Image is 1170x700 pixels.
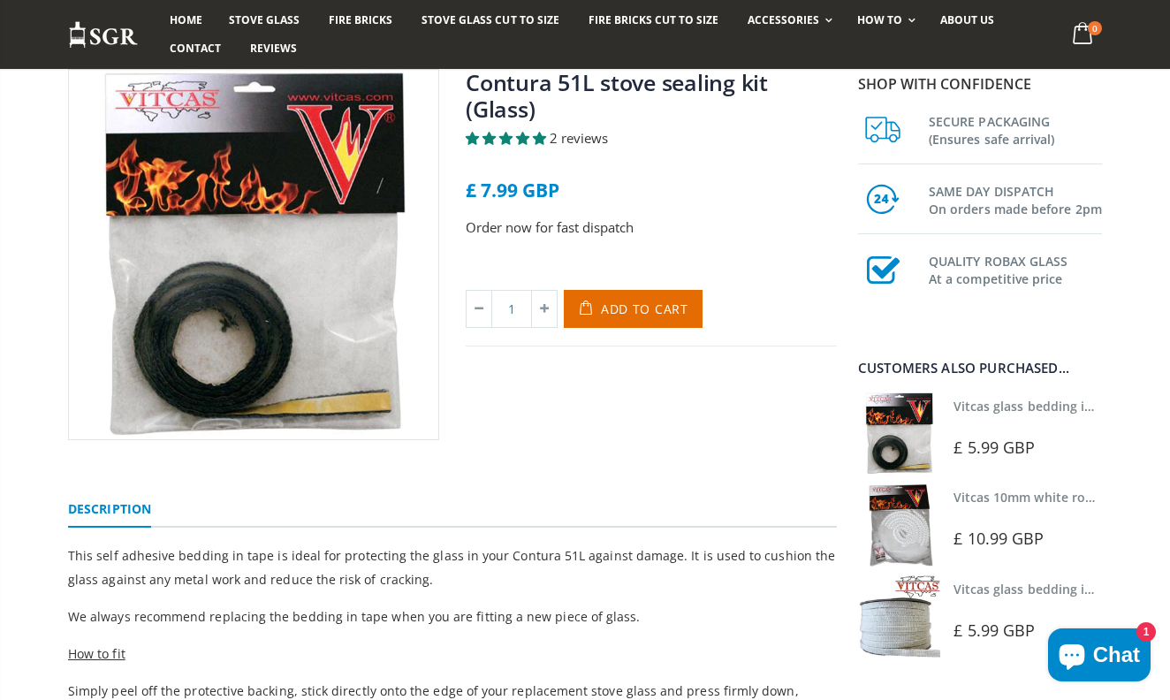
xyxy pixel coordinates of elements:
[953,437,1035,458] span: £ 5.99 GBP
[68,544,837,591] p: This self adhesive bedding in tape is ideal for protecting the glass in your Contura 51L against ...
[601,301,688,317] span: Add to Cart
[858,73,1102,95] p: Shop with confidence
[68,605,837,628] p: We always recommend replacing the bedding in tape when you are fitting a new piece of glass.
[858,361,1102,375] div: Customers also purchased...
[329,12,392,27] span: Fire Bricks
[734,6,841,34] a: Accessories
[929,110,1102,148] h3: SECURE PACKAGING (Ensures safe arrival)
[170,12,202,27] span: Home
[237,34,310,63] a: Reviews
[250,41,297,56] span: Reviews
[216,6,313,34] a: Stove Glass
[858,575,940,658] img: Vitcas stove glass bedding in tape
[589,12,718,27] span: Fire Bricks Cut To Size
[156,34,234,63] a: Contact
[315,6,406,34] a: Fire Bricks
[466,129,550,147] span: 5.00 stars
[170,41,221,56] span: Contact
[408,6,572,34] a: Stove Glass Cut To Size
[940,12,994,27] span: About us
[466,217,837,238] p: Order now for fast dispatch
[68,492,151,528] a: Description
[858,392,940,475] img: Vitcas stove glass bedding in tape
[857,12,902,27] span: How To
[1043,628,1156,686] inbox-online-store-chat: Shopify online store chat
[575,6,732,34] a: Fire Bricks Cut To Size
[858,483,940,566] img: Vitcas white rope, glue and gloves kit 10mm
[422,12,558,27] span: Stove Glass Cut To Size
[550,129,608,147] span: 2 reviews
[564,290,703,328] button: Add to Cart
[1088,21,1102,35] span: 0
[229,12,300,27] span: Stove Glass
[69,70,438,439] img: vitcas-stove-tape-self-adhesive-black_e5a9d5d4-8399-436c-b993-b5a7db921af5_800x_crop_center.webp
[748,12,819,27] span: Accessories
[953,528,1044,549] span: £ 10.99 GBP
[156,6,216,34] a: Home
[466,67,768,124] a: Contura 51L stove sealing kit (Glass)
[1066,18,1102,52] a: 0
[929,249,1102,288] h3: QUALITY ROBAX GLASS At a competitive price
[68,645,125,662] span: How to fit
[929,179,1102,218] h3: SAME DAY DISPATCH On orders made before 2pm
[466,178,559,202] span: £ 7.99 GBP
[953,620,1035,641] span: £ 5.99 GBP
[68,20,139,49] img: Stove Glass Replacement
[927,6,1007,34] a: About us
[844,6,924,34] a: How To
